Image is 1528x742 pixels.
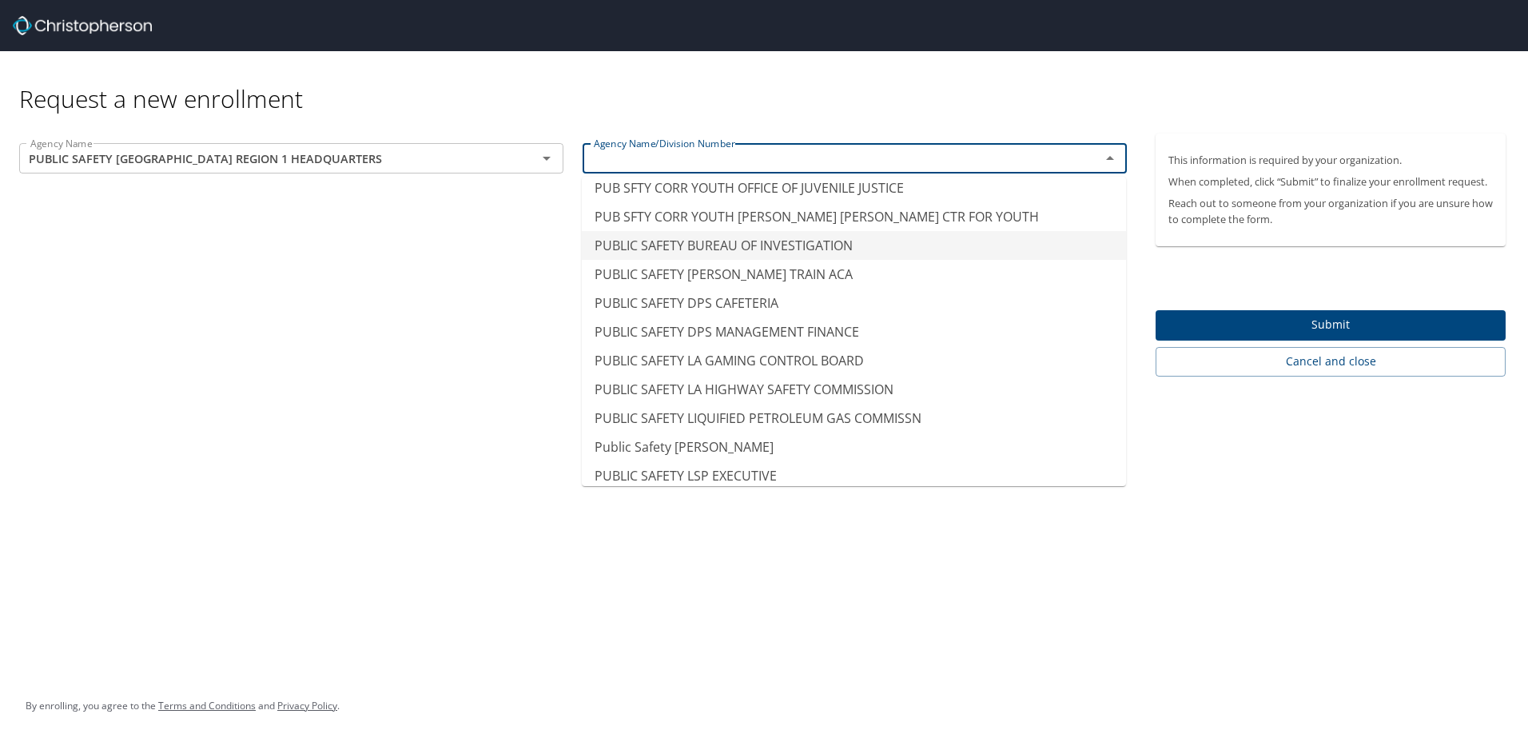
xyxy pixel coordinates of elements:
li: PUBLIC SAFETY DPS MANAGEMENT FINANCE [582,317,1126,346]
li: PUBLIC SAFETY LA HIGHWAY SAFETY COMMISSION [582,375,1126,404]
li: PUBLIC SAFETY LA GAMING CONTROL BOARD [582,346,1126,375]
button: Submit [1156,310,1506,341]
li: PUB SFTY CORR YOUTH [PERSON_NAME] [PERSON_NAME] CTR FOR YOUTH [582,202,1126,231]
button: Close [1099,147,1121,170]
li: PUB SFTY CORR YOUTH OFFICE OF JUVENILE JUSTICE [582,174,1126,202]
a: Terms and Conditions [158,699,256,712]
a: Privacy Policy [277,699,337,712]
p: When completed, click “Submit” to finalize your enrollment request. [1168,174,1493,189]
li: PUBLIC SAFETY [PERSON_NAME] TRAIN ACA [582,260,1126,289]
li: PUBLIC SAFETY BUREAU OF INVESTIGATION [582,231,1126,260]
li: PUBLIC SAFETY DPS CAFETERIA [582,289,1126,317]
img: cbt logo [13,16,152,35]
span: Submit [1168,315,1493,335]
span: Cancel and close [1168,352,1493,372]
div: By enrolling, you agree to the and . [26,686,340,726]
p: Reach out to someone from your organization if you are unsure how to complete the form. [1168,196,1493,226]
li: PUBLIC SAFETY LIQUIFIED PETROLEUM GAS COMMISSN [582,404,1126,433]
li: Public Safety [PERSON_NAME] [582,433,1126,461]
div: Request a new enrollment [19,51,1518,114]
button: Cancel and close [1156,347,1506,377]
p: This information is required by your organization. [1168,153,1493,168]
button: Open [535,147,558,170]
li: PUBLIC SAFETY LSP EXECUTIVE [582,461,1126,490]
